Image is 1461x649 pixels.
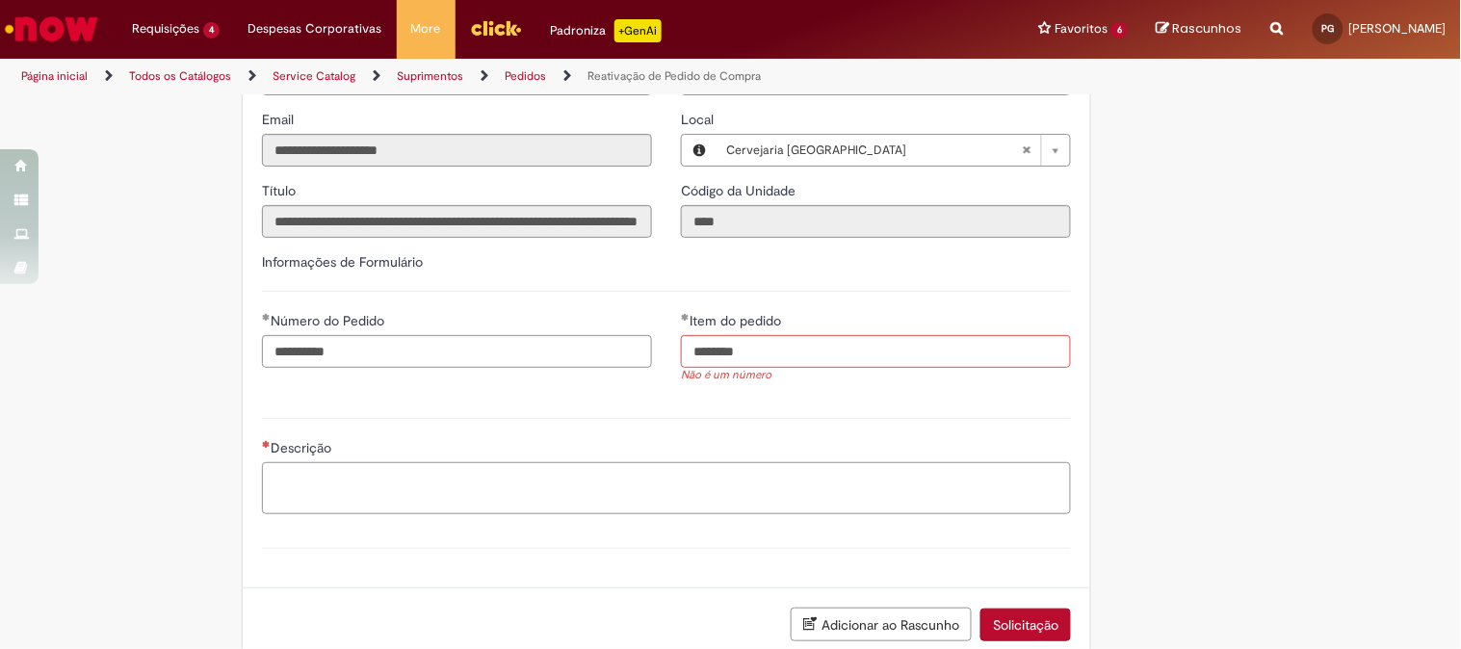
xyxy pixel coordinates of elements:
p: +GenAi [614,19,662,42]
span: Requisições [132,19,199,39]
abbr: Limpar campo Local [1012,135,1041,166]
button: Adicionar ao Rascunho [791,608,972,641]
a: Service Catalog [273,68,355,84]
span: More [411,19,441,39]
label: Somente leitura - Código da Unidade [681,181,799,200]
span: Despesas Corporativas [248,19,382,39]
input: Título [262,205,652,238]
img: ServiceNow [2,10,101,48]
span: PG [1322,22,1335,35]
label: Somente leitura - Email [262,110,298,129]
span: Cervejaria [GEOGRAPHIC_DATA] [726,135,1022,166]
button: Solicitação [980,609,1071,641]
span: Rascunhos [1173,19,1242,38]
label: Somente leitura - Título [262,181,300,200]
span: 6 [1111,22,1128,39]
span: Somente leitura - Email [262,111,298,128]
span: Item do pedido [690,312,785,329]
input: Código da Unidade [681,205,1071,238]
div: Padroniza [551,19,662,42]
a: Página inicial [21,68,88,84]
input: Email [262,134,652,167]
div: Não é um número [681,368,1071,384]
textarea: Descrição [262,462,1071,514]
input: Número do Pedido [262,335,652,368]
input: Item do pedido [681,335,1071,368]
span: Favoritos [1055,19,1108,39]
span: Obrigatório Preenchido [262,313,271,321]
a: Cervejaria [GEOGRAPHIC_DATA]Limpar campo Local [717,135,1070,166]
img: click_logo_yellow_360x200.png [470,13,522,42]
a: Todos os Catálogos [129,68,231,84]
span: Número do Pedido [271,312,388,329]
span: Necessários [262,440,271,448]
a: Reativação de Pedido de Compra [587,68,761,84]
span: Descrição [271,439,335,456]
span: Obrigatório Preenchido [681,313,690,321]
a: Pedidos [505,68,546,84]
ul: Trilhas de página [14,59,959,94]
span: Somente leitura - Código da Unidade [681,182,799,199]
span: Somente leitura - Título [262,182,300,199]
span: Local [681,111,717,128]
button: Local, Visualizar este registro Cervejaria Rio de Janeiro [682,135,717,166]
label: Informações de Formulário [262,253,423,271]
a: Suprimentos [397,68,463,84]
span: [PERSON_NAME] [1349,20,1447,37]
a: Rascunhos [1157,20,1242,39]
span: 4 [203,22,220,39]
